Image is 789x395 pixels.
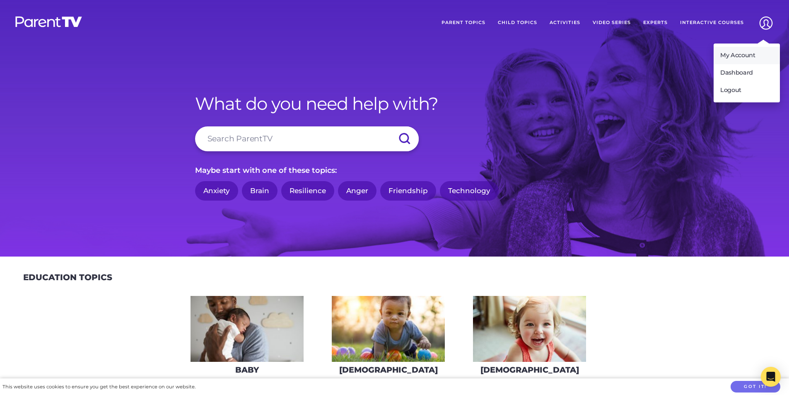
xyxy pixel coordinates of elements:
img: AdobeStock_144860523-275x160.jpeg [191,296,304,362]
a: Baby [190,296,304,380]
a: My Account [714,47,780,64]
a: [DEMOGRAPHIC_DATA] [331,296,445,380]
a: Activities [543,12,586,33]
input: Submit [390,126,419,151]
img: iStock-678589610_super-275x160.jpg [473,296,586,362]
a: Parent Topics [435,12,492,33]
a: Dashboard [714,64,780,82]
button: Got it! [731,381,780,393]
div: This website uses cookies to ensure you get the best experience on our website. [2,383,195,391]
h1: What do you need help with? [195,93,594,114]
h3: [DEMOGRAPHIC_DATA] [339,365,438,375]
h2: Education Topics [23,272,112,282]
img: parenttv-logo-white.4c85aaf.svg [14,16,83,28]
div: Open Intercom Messenger [761,367,781,387]
a: Anxiety [195,181,238,201]
a: Experts [637,12,674,33]
h3: Baby [235,365,259,375]
a: Friendship [380,181,436,201]
a: Technology [440,181,499,201]
a: Interactive Courses [674,12,750,33]
img: iStock-620709410-275x160.jpg [332,296,445,362]
img: Account [755,12,777,34]
a: Anger [338,181,376,201]
a: Resilience [281,181,334,201]
a: Child Topics [492,12,543,33]
input: Search ParentTV [195,126,419,151]
h3: [DEMOGRAPHIC_DATA] [480,365,579,375]
a: Video Series [586,12,637,33]
a: [DEMOGRAPHIC_DATA] [473,296,586,380]
a: Logout [714,82,780,99]
a: Brain [242,181,277,201]
p: Maybe start with one of these topics: [195,164,594,177]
